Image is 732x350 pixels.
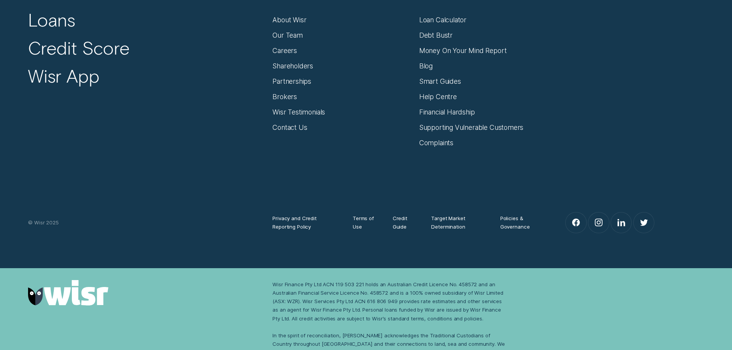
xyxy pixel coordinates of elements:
a: Brokers [272,93,297,101]
a: Twitter [634,212,654,233]
a: Wisr Testimonials [272,108,325,116]
a: About Wisr [272,16,306,24]
div: © Wisr 2025 [24,218,268,227]
a: Complaints [419,139,453,147]
a: Careers [272,46,297,55]
a: Shareholders [272,62,313,70]
a: Supporting Vulnerable Customers [419,123,524,132]
a: Money On Your Mind Report [419,46,507,55]
a: Terms of Use [353,214,377,231]
a: Policies & Governance [500,214,542,231]
a: Partnerships [272,77,311,86]
a: Credit Score [28,37,129,59]
a: Financial Hardship [419,108,475,116]
a: Privacy and Credit Reporting Policy [272,214,337,231]
a: Our Team [272,31,303,40]
a: Wisr App [28,65,99,87]
a: Instagram [588,212,609,233]
a: Debt Bustr [419,31,453,40]
a: Facebook [566,212,586,233]
a: LinkedIn [611,212,631,233]
a: Credit Guide [393,214,416,231]
a: Blog [419,62,433,70]
a: Contact Us [272,123,307,132]
a: Target Market Determination [431,214,485,231]
a: Smart Guides [419,77,461,86]
a: Loan Calculator [419,16,466,24]
a: Help Centre [419,93,457,101]
img: Wisr [28,280,108,306]
a: Loans [28,9,75,31]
